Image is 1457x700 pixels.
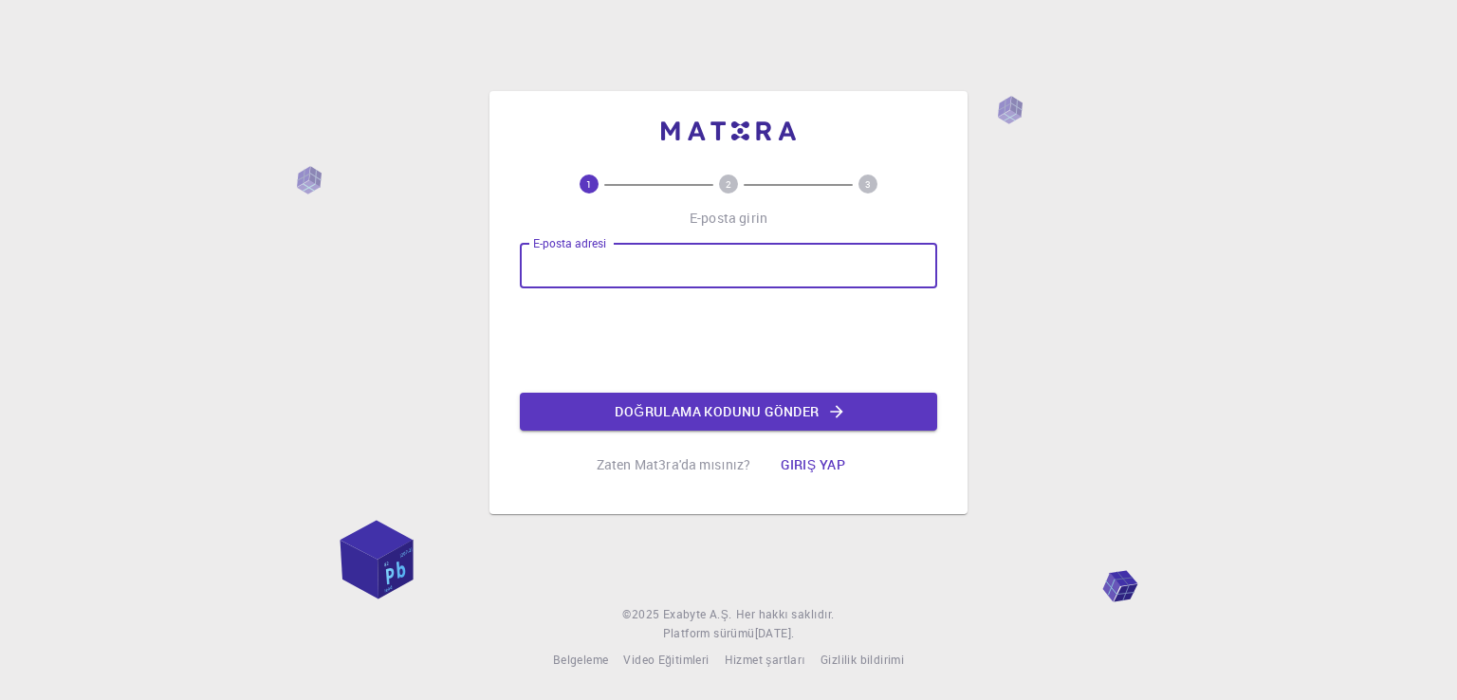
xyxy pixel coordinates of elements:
a: Belgeleme [553,651,609,670]
a: Exabyte A.Ş. [663,605,732,624]
font: © [622,606,631,621]
font: Doğrulama kodunu gönder [615,402,819,420]
a: Gizlilik bildirimi [821,651,904,670]
a: [DATE]. [755,624,795,643]
font: . [791,625,794,640]
font: Her hakkı saklıdır. [736,606,835,621]
button: Giriş yap [765,446,860,484]
font: [DATE] [755,625,791,640]
font: 2025 [632,606,660,621]
font: E-posta girin [690,209,767,227]
font: Belgeleme [553,652,609,667]
font: Exabyte A.Ş. [663,606,732,621]
font: Hizmet şartları [725,652,805,667]
iframe: reCAPTCHA [584,304,873,378]
font: Video Eğitimleri [623,652,709,667]
font: Gizlilik bildirimi [821,652,904,667]
font: E-posta adresi [533,235,606,251]
font: Giriş yap [781,455,845,473]
a: Video Eğitimleri [623,651,709,670]
button: Doğrulama kodunu gönder [520,393,937,431]
font: Platform sürümü [663,625,755,640]
text: 2 [726,177,731,191]
font: Zaten Mat3ra'da mısınız? [597,455,750,473]
a: Hizmet şartları [725,651,805,670]
text: 3 [865,177,871,191]
text: 1 [586,177,592,191]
